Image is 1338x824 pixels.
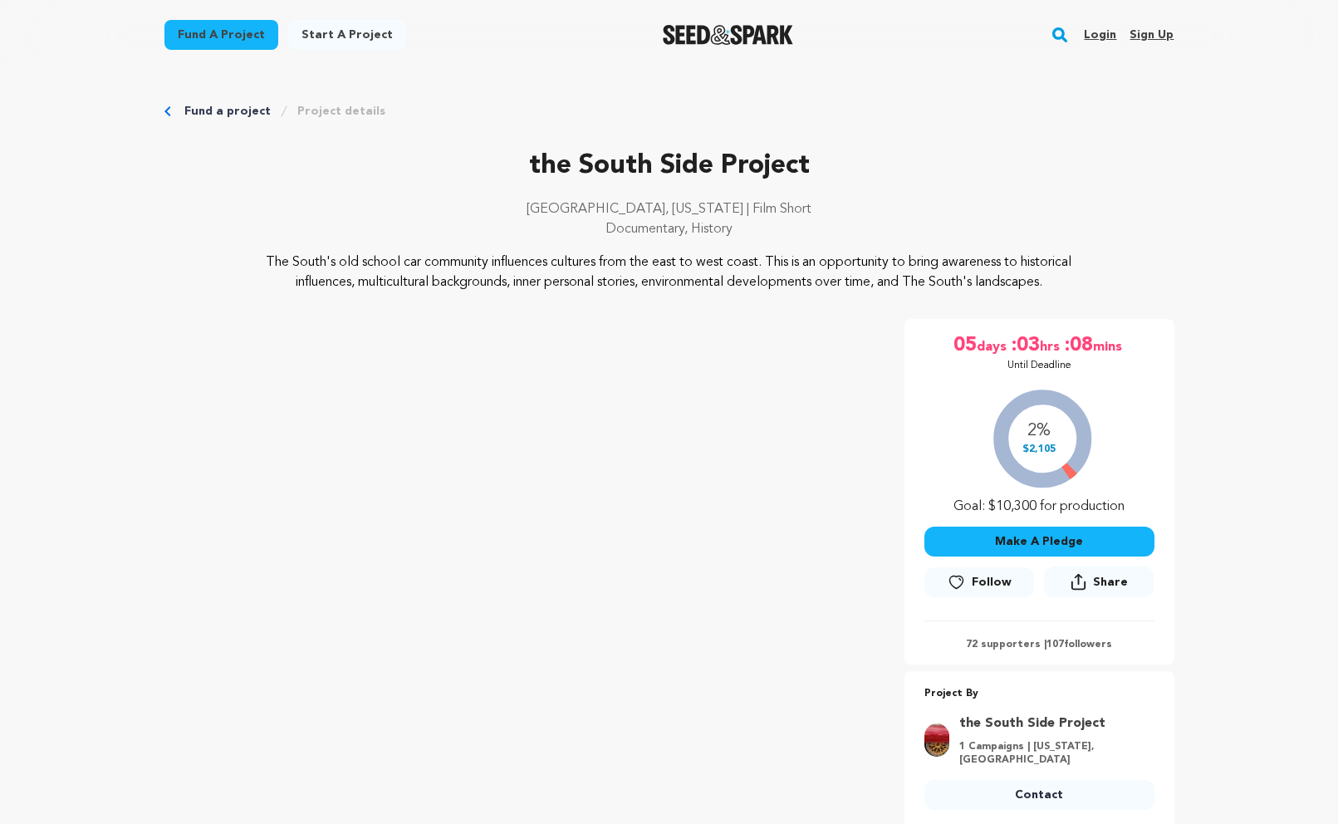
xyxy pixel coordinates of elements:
[663,25,793,45] img: Seed&Spark Logo Dark Mode
[924,638,1154,651] p: 72 supporters | followers
[924,567,1034,597] a: Follow
[1084,22,1116,48] a: Login
[1010,332,1040,359] span: :03
[959,714,1144,733] a: Goto the South Side Project profile
[924,684,1154,704] p: Project By
[164,146,1174,186] p: the South Side Project
[164,103,1174,120] div: Breadcrumb
[924,780,1154,810] a: Contact
[663,25,793,45] a: Seed&Spark Homepage
[959,740,1144,767] p: 1 Campaigns | [US_STATE], [GEOGRAPHIC_DATA]
[972,574,1012,591] span: Follow
[1046,640,1064,650] span: 107
[924,527,1154,557] button: Make A Pledge
[265,253,1073,292] p: The South's old school car community influences cultures from the east to west coast. This is an ...
[924,723,949,757] img: d1017288c9b554b2.jpg
[164,20,278,50] a: Fund a project
[1044,566,1154,604] span: Share
[297,103,385,120] a: Project details
[1007,359,1071,372] p: Until Deadline
[977,332,1010,359] span: days
[164,219,1174,239] p: Documentary, History
[184,103,271,120] a: Fund a project
[1093,574,1128,591] span: Share
[164,199,1174,219] p: [GEOGRAPHIC_DATA], [US_STATE] | Film Short
[1093,332,1125,359] span: mins
[1130,22,1174,48] a: Sign up
[288,20,406,50] a: Start a project
[1040,332,1063,359] span: hrs
[953,332,977,359] span: 05
[1063,332,1093,359] span: :08
[1044,566,1154,597] button: Share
